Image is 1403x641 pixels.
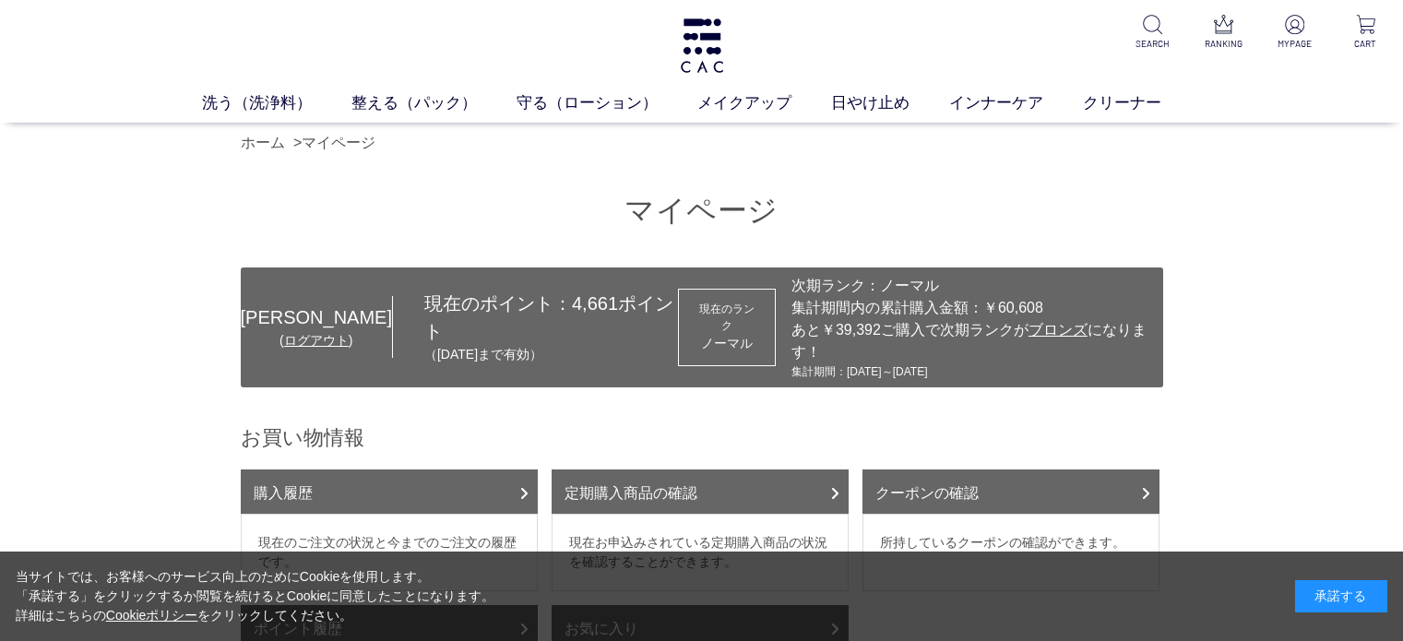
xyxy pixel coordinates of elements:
div: ノーマル [696,334,758,353]
a: SEARCH [1130,15,1175,51]
a: 日やけ止め [831,91,949,115]
p: CART [1343,37,1388,51]
div: 集計期間内の累計購入金額：￥60,608 [791,297,1154,319]
div: 集計期間：[DATE]～[DATE] [791,363,1154,380]
a: 守る（ローション） [517,91,697,115]
li: > [293,132,380,154]
h2: お買い物情報 [241,424,1163,451]
a: 定期購入商品の確認 [552,469,849,514]
div: ( ) [241,331,392,350]
span: ブロンズ [1028,322,1088,338]
a: Cookieポリシー [106,608,198,623]
div: 当サイトでは、お客様へのサービス向上のためにCookieを使用します。 「承諾する」をクリックするか閲覧を続けるとCookieに同意したことになります。 詳細はこちらの をクリックしてください。 [16,567,495,625]
span: 4,661 [572,293,618,314]
div: [PERSON_NAME] [241,303,392,331]
a: 購入履歴 [241,469,538,514]
a: インナーケア [949,91,1083,115]
a: MYPAGE [1272,15,1317,51]
a: メイクアップ [697,91,831,115]
a: CART [1343,15,1388,51]
a: マイページ [302,135,375,150]
dd: 所持しているクーポンの確認ができます。 [862,514,1159,591]
img: logo [678,18,726,73]
a: 整える（パック） [351,91,517,115]
dd: 現在のご注文の状況と今までのご注文の履歴です。 [241,514,538,591]
div: 承諾する [1295,580,1387,612]
h1: マイページ [241,191,1163,231]
a: RANKING [1201,15,1246,51]
div: 次期ランク：ノーマル [791,275,1154,297]
p: SEARCH [1130,37,1175,51]
a: ホーム [241,135,285,150]
p: （[DATE]まで有効） [424,345,678,364]
a: 洗う（洗浄料） [202,91,351,115]
a: クリーナー [1083,91,1201,115]
a: ログアウト [284,333,349,348]
p: MYPAGE [1272,37,1317,51]
dd: 現在お申込みされている定期購入商品の状況を確認することができます。 [552,514,849,591]
dt: 現在のランク [696,301,758,334]
p: RANKING [1201,37,1246,51]
div: 現在のポイント： ポイント [393,290,678,364]
a: クーポンの確認 [862,469,1159,514]
div: あと￥39,392ご購入で次期ランクが になります！ [791,319,1154,363]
